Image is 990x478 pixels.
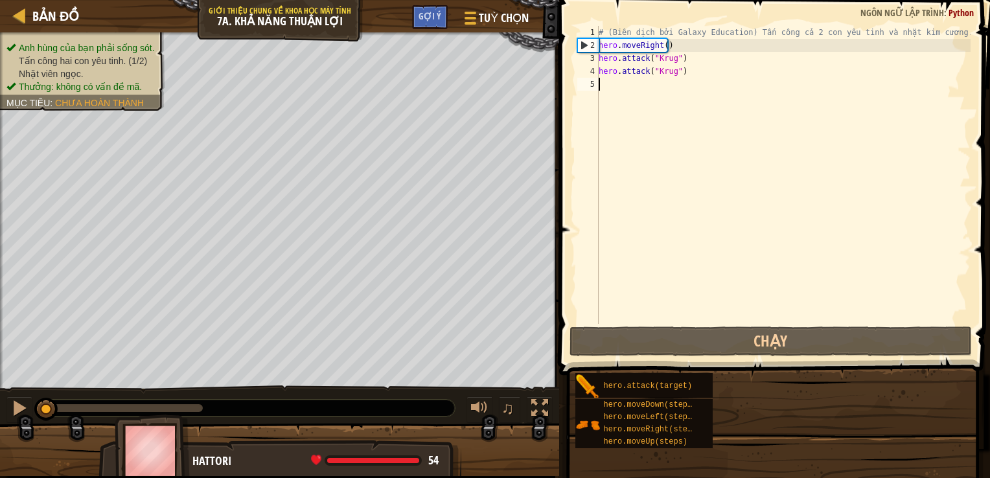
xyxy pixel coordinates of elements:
[860,6,944,19] span: Ngôn ngữ lập trình
[499,396,521,423] button: ♫
[603,437,687,446] span: hero.moveUp(steps)
[6,80,155,93] li: Thưởng: không có vấn đề mã.
[577,78,599,91] div: 5
[944,6,949,19] span: :
[577,52,599,65] div: 3
[50,98,55,108] span: :
[26,7,79,25] a: Bản đồ
[6,41,155,54] li: Anh hùng của bạn phải sống sót.
[603,381,692,391] span: hero.attack(target)
[6,67,155,80] li: Nhặt viên ngọc.
[419,10,441,22] span: Gợi ý
[527,396,553,423] button: Bật tắt chế độ toàn màn hình
[570,326,972,356] button: Chạy
[466,396,492,423] button: Tùy chỉnh âm lượng
[6,54,155,67] li: Tấn công hai con yêu tinh.
[32,7,79,25] span: Bản đồ
[603,400,696,409] span: hero.moveDown(steps)
[577,65,599,78] div: 4
[6,98,50,108] span: Mục tiêu
[428,452,439,468] span: 54
[501,398,514,418] span: ♫
[6,396,32,423] button: Ctrl + P: Pause
[575,413,600,437] img: portrait.png
[19,43,155,53] span: Anh hùng của bạn phải sống sót.
[575,374,600,399] img: portrait.png
[55,98,144,108] span: Chưa hoàn thành
[311,455,439,466] div: health: 53.9 / 53.9
[19,69,84,79] span: Nhặt viên ngọc.
[19,56,147,66] span: Tấn công hai con yêu tinh. (1/2)
[603,413,696,422] span: hero.moveLeft(steps)
[577,26,599,39] div: 1
[578,39,599,52] div: 2
[949,6,974,19] span: Python
[479,10,529,27] span: Tuỳ chọn
[454,5,536,36] button: Tuỳ chọn
[192,453,448,470] div: Hattori
[19,82,142,92] span: Thưởng: không có vấn đề mã.
[603,425,701,434] span: hero.moveRight(steps)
